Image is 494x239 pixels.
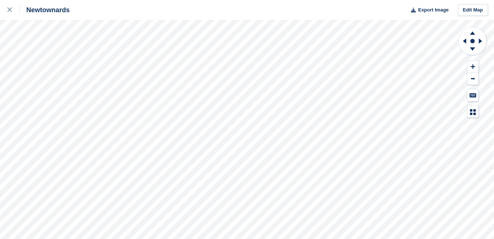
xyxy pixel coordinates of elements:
button: Map Legend [467,106,478,118]
button: Zoom Out [467,73,478,85]
a: Edit Map [458,4,488,16]
div: Newtownards [20,6,70,14]
button: Keyboard Shortcuts [467,89,478,101]
button: Zoom In [467,61,478,73]
span: Export Image [418,6,448,14]
button: Export Image [407,4,449,16]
